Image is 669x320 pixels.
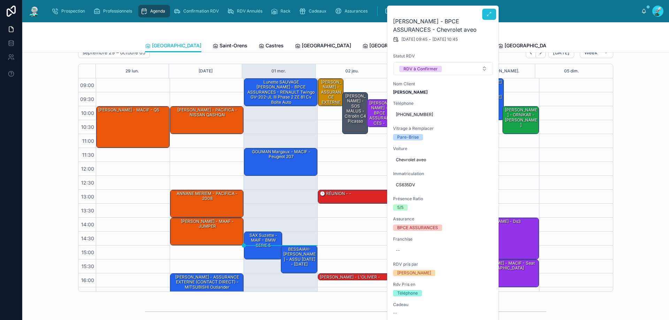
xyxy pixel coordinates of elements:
[245,79,317,106] div: Lunette SAUVAGE [PERSON_NAME] - BPCE ASSURANCES - RENAULT Twingo GV-202-JL III Phase 2 ZE 81 cv B...
[393,302,493,307] span: Cadeau
[171,107,243,118] div: [PERSON_NAME] - PACIFICA - NISSAN QASHQAI
[343,93,368,134] div: [PERSON_NAME] - SOS MALUS - Citroën C4 Picasso
[80,249,96,255] span: 15:00
[397,204,403,211] div: 5/5
[171,190,243,202] div: ANNANE MERIEM - PACIFICA - 2008
[564,64,579,78] button: 05 dim.
[145,39,201,53] a: [GEOGRAPHIC_DATA]
[282,246,317,268] div: BESSAIAH-[PERSON_NAME] - ASSU [DATE] - [DATE]
[429,37,431,42] span: -
[46,3,641,19] div: scrollable content
[259,39,284,53] a: Castres
[393,89,428,95] strong: [PERSON_NAME]
[281,246,317,273] div: BESSAIAH-[PERSON_NAME] - ASSU [DATE] - [DATE]
[396,112,491,117] span: [PHONE_NUMBER]
[318,274,391,281] div: [PERSON_NAME] - L'OLIVIER -
[401,37,428,42] span: [DATE] 09:45
[362,39,419,53] a: [GEOGRAPHIC_DATA]
[505,42,554,49] span: [GEOGRAPHIC_DATA]
[396,182,491,188] span: CS635DV
[345,8,368,14] span: Assurances
[397,270,431,276] div: [PERSON_NAME]
[225,5,267,17] a: RDV Annulés
[397,134,419,140] div: Pare-Brise
[396,248,400,253] div: --
[103,8,132,14] span: Professionnels
[244,79,317,106] div: Lunette SAUVAGE [PERSON_NAME] - BPCE ASSURANCES - RENAULT Twingo GV-202-JL III Phase 2 ZE 81 cv B...
[345,64,359,78] button: 02 jeu.
[152,42,201,49] span: [GEOGRAPHIC_DATA]
[171,5,224,17] a: Confirmation RDV
[79,291,96,297] span: 16:30
[245,232,282,249] div: SAX Suzette - MAIF - BMW SERIE 5
[79,110,96,116] span: 10:00
[393,101,493,106] span: Téléphone
[295,39,351,53] a: [GEOGRAPHIC_DATA]
[170,107,243,134] div: [PERSON_NAME] - PACIFICA - NISSAN QASHQAI
[393,126,493,131] span: Vitrage à Remplacer
[171,274,243,290] div: [PERSON_NAME] - ASSURANCE EXTERNE (CONTACT DIRECT) - MITSUBISHI Outlander
[244,148,317,175] div: GOUMAN Margaux - MACIF - Peugeot 207
[466,218,539,259] div: Vie [PERSON_NAME] - Ds3
[245,149,317,160] div: GOUMAN Margaux - MACIF - Peugeot 207
[80,152,96,158] span: 11:30
[584,49,598,56] span: Week
[79,235,96,241] span: 14:30
[393,262,493,267] span: RDV pris par
[171,218,243,230] div: [PERSON_NAME] - MAAF - JUMPER
[369,42,419,49] span: [GEOGRAPHIC_DATA]
[397,290,418,296] div: Téléphone
[504,107,539,128] div: [PERSON_NAME] - ORNIKAR - [PERSON_NAME]
[393,53,493,59] span: Statut RDV
[79,194,96,200] span: 13:00
[580,47,613,58] button: Week
[170,190,243,217] div: ANNANE MERIEM - PACIFICA - 2008
[432,37,458,42] span: [DATE] 10:45
[170,218,243,245] div: [PERSON_NAME] - MAAF - JUMPER
[302,42,351,49] span: [GEOGRAPHIC_DATA]
[269,5,295,17] a: Rack
[319,79,343,126] div: [PERSON_NAME] - ASSURANCE EXTERNE (CONTACT DIRECT) - EBRO JX28 D
[125,64,139,78] button: 29 lun.
[78,96,96,102] span: 09:30
[526,47,536,58] button: Back
[536,47,546,58] button: Next
[297,5,331,17] a: Cadeaux
[183,8,219,14] span: Confirmation RDV
[393,146,493,151] span: Voiture
[213,39,247,53] a: Saint-Orens
[393,310,397,316] span: --
[91,5,137,17] a: Professionnels
[368,100,391,136] div: [PERSON_NAME] - BPCE ASSURANCES - Chevrolet aveo
[393,196,493,202] span: Présence Ratio
[367,100,391,127] div: [PERSON_NAME] - BPCE ASSURANCES - Chevrolet aveo
[403,66,438,72] div: RDV à Confirmer
[393,62,493,75] button: Select Button
[397,225,438,231] div: BPCE ASSURANCES
[199,64,213,78] button: [DATE]
[83,49,145,56] h2: septembre 29 – octobre 05
[271,64,286,78] button: 01 mer.
[309,8,326,14] span: Cadeaux
[220,42,247,49] span: Saint-Orens
[319,274,381,280] div: [PERSON_NAME] - L'OLIVIER -
[466,260,539,287] div: [PERSON_NAME] - MACIF - seat [GEOGRAPHIC_DATA]
[393,171,493,177] span: Immatriculation
[49,5,90,17] a: Prospection
[393,81,493,87] span: Nom Client
[396,157,491,163] span: Chevrolet aveo
[280,8,291,14] span: Rack
[80,263,96,269] span: 15:30
[467,260,538,272] div: [PERSON_NAME] - MACIF - seat [GEOGRAPHIC_DATA]
[383,5,445,17] a: NE PAS TOUCHER
[79,124,96,130] span: 10:30
[393,236,493,242] span: Franchise
[333,5,372,17] a: Assurances
[548,47,574,58] button: [DATE]
[98,107,160,113] div: [PERSON_NAME] - MACIF - Q5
